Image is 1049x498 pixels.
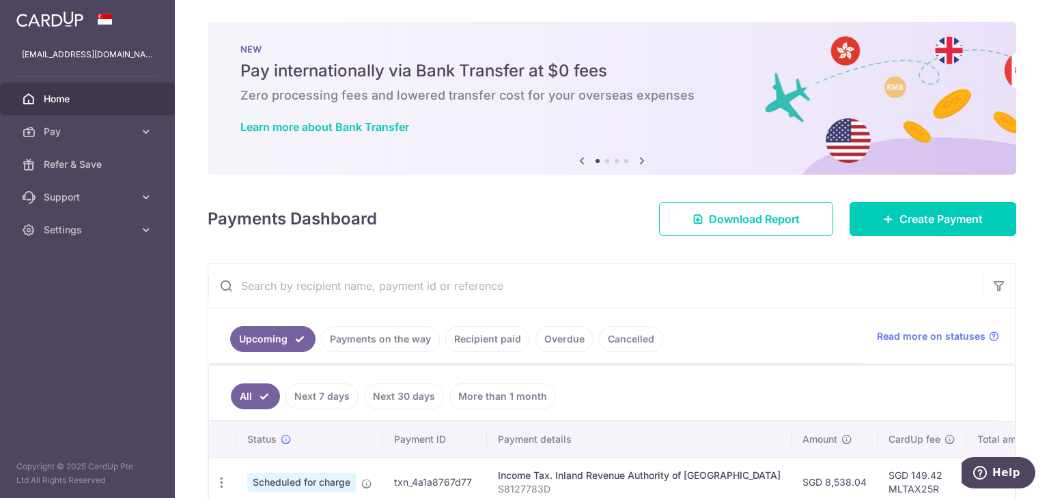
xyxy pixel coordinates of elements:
th: Payment details [487,422,792,457]
h6: Zero processing fees and lowered transfer cost for your overseas expenses [240,87,983,104]
span: CardUp fee [889,433,940,446]
a: Next 30 days [364,383,444,409]
a: Cancelled [599,326,663,352]
a: Next 7 days [285,383,359,409]
img: Bank transfer banner [208,22,1016,175]
th: Payment ID [383,422,487,457]
a: Download Report [659,202,833,236]
a: Create Payment [850,202,1016,236]
a: All [231,383,280,409]
span: Scheduled for charge [247,473,356,492]
input: Search by recipient name, payment id or reference [208,264,983,308]
div: Income Tax. Inland Revenue Authority of [GEOGRAPHIC_DATA] [498,469,781,482]
span: Amount [802,433,837,446]
h5: Pay internationally via Bank Transfer at $0 fees [240,60,983,82]
span: Support [44,190,134,204]
a: Learn more about Bank Transfer [240,120,409,134]
span: Create Payment [899,211,983,227]
span: Status [247,433,277,446]
span: Total amt. [977,433,1022,446]
span: Home [44,92,134,106]
a: Overdue [535,326,593,352]
img: CardUp [16,11,83,27]
a: Recipient paid [445,326,530,352]
span: Refer & Save [44,158,134,171]
a: Read more on statuses [877,329,999,343]
iframe: Opens a widget where you can find more information [962,457,1035,491]
a: More than 1 month [449,383,556,409]
a: Upcoming [230,326,316,352]
p: S8127783D [498,482,781,496]
p: NEW [240,44,983,55]
a: Payments on the way [321,326,440,352]
span: Read more on statuses [877,329,985,343]
p: [EMAIL_ADDRESS][DOMAIN_NAME] [22,48,153,61]
h4: Payments Dashboard [208,207,377,231]
span: Settings [44,223,134,237]
span: Pay [44,125,134,138]
span: Download Report [709,211,800,227]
